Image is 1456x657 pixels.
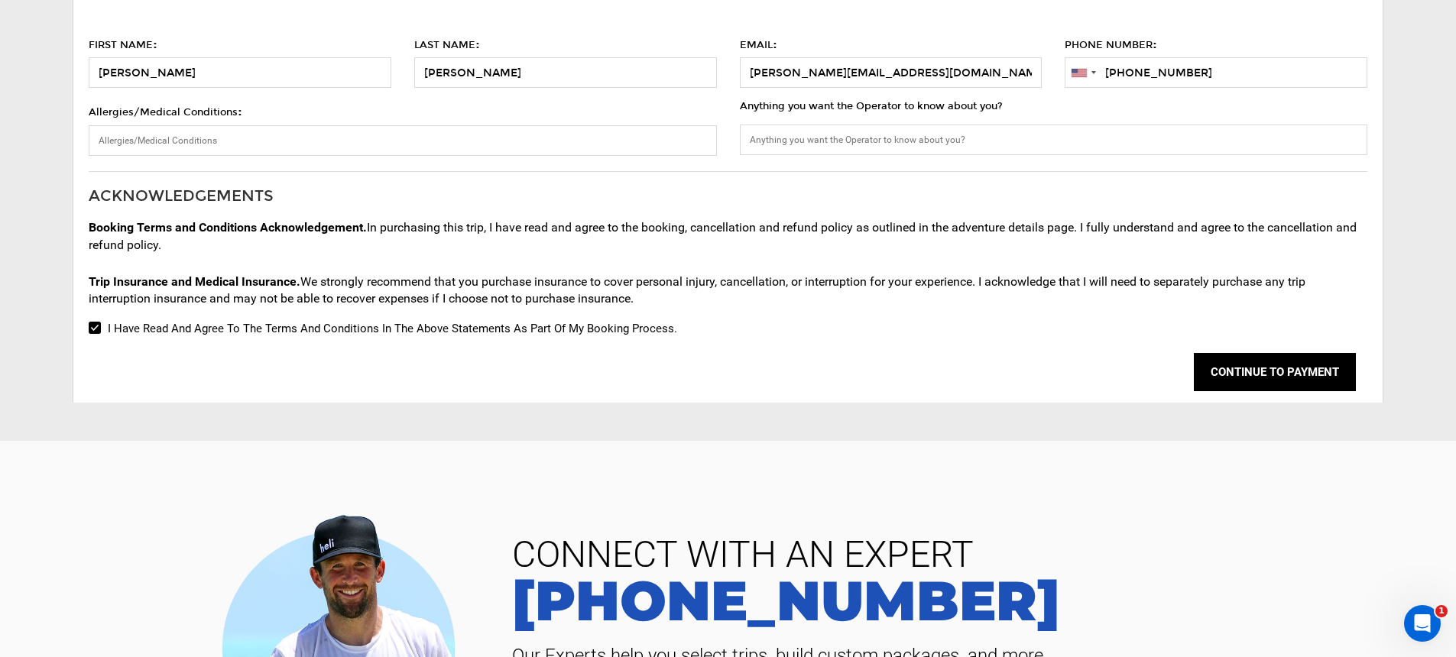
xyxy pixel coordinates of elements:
button: CONTINUE TO PAYMENT [1194,353,1356,391]
input: FIRST NAME: [89,57,391,88]
label: FIRST NAME [77,32,403,89]
span: : [238,101,242,119]
label: EMAIL [728,32,1054,89]
div: Anything you want the Operator to know about you? [740,99,1367,114]
input: Anything you want the Operator to know about you? [740,125,1367,155]
div: United States: +1 [1065,58,1101,87]
label: LAST NAME [403,32,728,89]
span: : [153,34,157,52]
input: Allergies/Medical Conditions: [89,125,716,156]
span: Booking Terms and Conditions Acknowledgement. [89,220,367,235]
span: PHONE NUMBER [1065,39,1157,51]
h2: ACKNOWLEDGEMENTS [89,187,1367,204]
span: CONNECT WITH AN EXPERT [501,536,1433,573]
span: : [475,34,480,52]
span: Trip Insurance and Medical Insurance. [89,274,300,289]
label: Allergies/Medical Conditions [89,99,728,156]
input: PHONE NUMBER: [1065,57,1367,88]
iframe: Intercom live chat [1404,605,1441,642]
input: LAST NAME: [414,57,717,88]
label: I have read and agree to the terms and conditions in the above statements as part of my booking p... [89,319,677,338]
div: In purchasing this trip, I have read and agree to the booking, cancellation and refund policy as ... [89,212,1367,262]
input: EMAIL: [740,57,1043,88]
div: We strongly recommend that you purchase insurance to cover personal injury, cancellation, or inte... [89,266,1367,316]
span: : [1153,34,1157,52]
span: 1 [1435,605,1448,617]
a: [PHONE_NUMBER] [501,573,1433,628]
span: : [773,34,777,52]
